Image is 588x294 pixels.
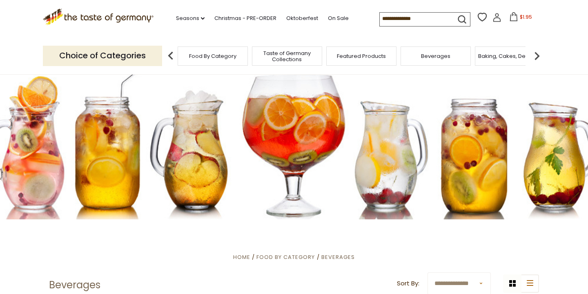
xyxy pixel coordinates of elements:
[43,46,162,66] p: Choice of Categories
[328,14,349,23] a: On Sale
[397,279,419,289] label: Sort By:
[503,12,538,24] button: $1.95
[256,253,315,261] a: Food By Category
[189,53,236,59] a: Food By Category
[176,14,205,23] a: Seasons
[421,53,450,59] a: Beverages
[321,253,355,261] a: Beverages
[163,48,179,64] img: previous arrow
[214,14,276,23] a: Christmas - PRE-ORDER
[254,50,320,62] a: Taste of Germany Collections
[49,279,100,291] h1: Beverages
[478,53,541,59] a: Baking, Cakes, Desserts
[233,253,250,261] a: Home
[337,53,386,59] a: Featured Products
[520,13,532,20] span: $1.95
[529,48,545,64] img: next arrow
[286,14,318,23] a: Oktoberfest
